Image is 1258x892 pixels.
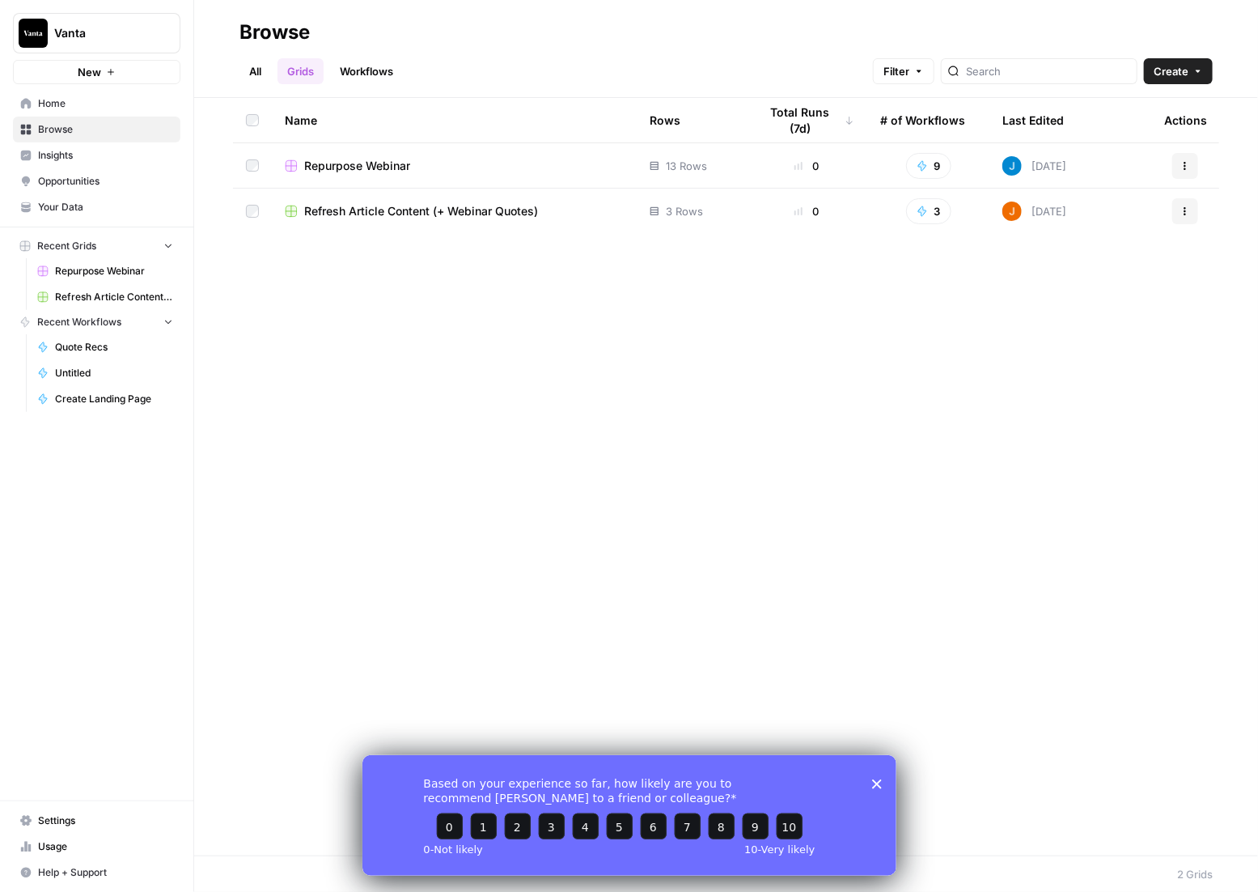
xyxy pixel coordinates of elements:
button: 9 [906,153,951,179]
a: All [239,58,271,84]
a: Insights [13,142,180,168]
span: Filter [883,63,909,79]
span: Your Data [38,200,173,215]
img: z620ml7ie90s7uun3xptce9f0frp [1002,156,1022,176]
div: Total Runs (7d) [759,98,854,142]
span: Usage [38,839,173,854]
span: 3 Rows [666,203,703,219]
span: New [78,64,101,80]
iframe: Survey from AirOps [362,755,896,876]
button: Recent Grids [13,234,180,258]
span: Untitled [55,366,173,380]
div: Rows [650,98,680,142]
input: Search [966,63,1130,79]
a: Repurpose Webinar [285,158,624,174]
div: Last Edited [1002,98,1064,142]
a: Refresh Article Content (+ Webinar Quotes) [285,203,624,219]
span: Insights [38,148,173,163]
span: Recent Grids [37,239,96,253]
span: Create [1154,63,1188,79]
button: Workspace: Vanta [13,13,180,53]
button: Create [1144,58,1213,84]
a: Refresh Article Content (+ Webinar Quotes) [30,284,180,310]
a: Repurpose Webinar [30,258,180,284]
span: Home [38,96,173,111]
button: 3 [906,198,951,224]
button: Recent Workflows [13,310,180,334]
button: New [13,60,180,84]
span: Repurpose Webinar [304,158,410,174]
span: Refresh Article Content (+ Webinar Quotes) [55,290,173,304]
a: Opportunities [13,168,180,194]
div: Name [285,98,624,142]
span: Recent Workflows [37,315,121,329]
div: 0 [759,158,854,174]
a: Untitled [30,360,180,386]
a: Grids [277,58,324,84]
span: Settings [38,813,173,828]
a: Browse [13,117,180,142]
span: Browse [38,122,173,137]
button: Help + Support [13,860,180,886]
div: # of Workflows [880,98,965,142]
div: 2 Grids [1177,866,1213,882]
span: Opportunities [38,174,173,189]
a: Quote Recs [30,334,180,360]
img: Vanta Logo [19,19,48,48]
a: Workflows [330,58,403,84]
a: Settings [13,808,180,834]
img: 4nzd6uxtaig5x6sjf0lamjsqya8a [1002,202,1022,221]
a: Home [13,91,180,117]
span: Quote Recs [55,340,173,355]
a: Usage [13,834,180,860]
a: Your Data [13,194,180,220]
button: Filter [873,58,934,84]
div: 0 [759,203,854,219]
div: [DATE] [1002,202,1066,221]
span: Repurpose Webinar [55,264,173,278]
span: Refresh Article Content (+ Webinar Quotes) [304,203,538,219]
a: Create Landing Page [30,386,180,412]
span: 13 Rows [666,158,707,174]
div: Actions [1164,98,1207,142]
span: Create Landing Page [55,392,173,406]
div: [DATE] [1002,156,1066,176]
div: Browse [239,19,310,45]
span: Vanta [54,25,152,41]
span: Help + Support [38,865,173,880]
